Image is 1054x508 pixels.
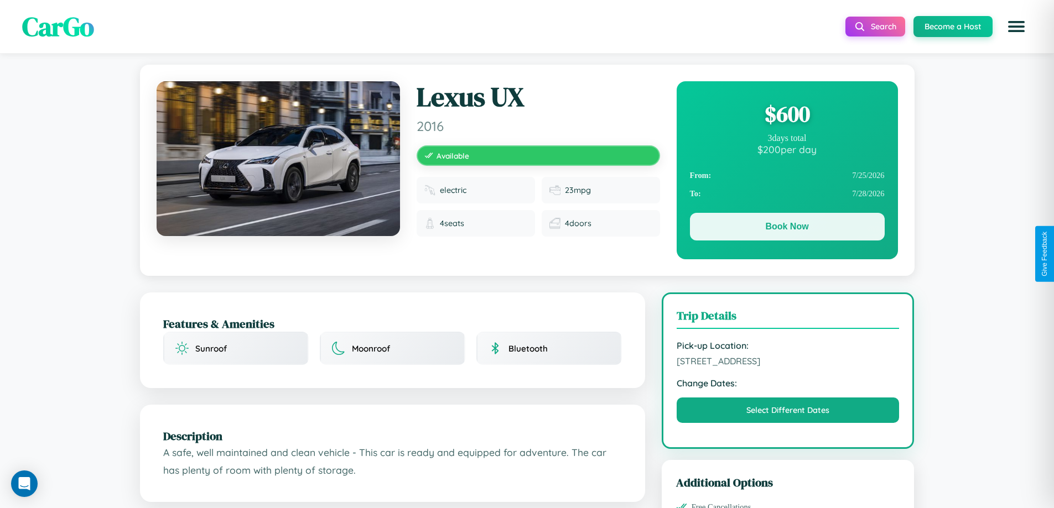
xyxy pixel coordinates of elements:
[690,133,885,143] div: 3 days total
[424,185,435,196] img: Fuel type
[22,8,94,45] span: CarGo
[677,307,900,329] h3: Trip Details
[11,470,38,497] div: Open Intercom Messenger
[565,185,591,195] span: 23 mpg
[163,316,622,332] h2: Features & Amenities
[690,185,885,203] div: 7 / 28 / 2026
[417,81,660,113] h1: Lexus UX
[163,428,622,444] h2: Description
[677,355,900,366] span: [STREET_ADDRESS]
[845,17,905,36] button: Search
[690,99,885,129] div: $ 600
[549,185,560,196] img: Fuel efficiency
[440,218,464,228] span: 4 seats
[677,378,900,389] strong: Change Dates:
[157,81,400,236] img: Lexus UX 2016
[690,143,885,155] div: $ 200 per day
[871,22,896,32] span: Search
[417,118,660,134] span: 2016
[690,166,885,185] div: 7 / 25 / 2026
[163,444,622,479] p: A safe, well maintained and clean vehicle - This car is ready and equipped for adventure. The car...
[549,218,560,229] img: Doors
[690,189,701,198] strong: To:
[440,185,466,195] span: electric
[352,343,390,354] span: Moonroof
[1041,232,1048,276] div: Give Feedback
[913,16,993,37] button: Become a Host
[677,340,900,351] strong: Pick-up Location:
[677,397,900,423] button: Select Different Dates
[565,218,591,228] span: 4 doors
[690,171,712,180] strong: From:
[676,474,900,490] h3: Additional Options
[690,213,885,240] button: Book Now
[1001,11,1032,42] button: Open menu
[437,151,469,160] span: Available
[508,343,548,354] span: Bluetooth
[195,343,227,354] span: Sunroof
[424,218,435,229] img: Seats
